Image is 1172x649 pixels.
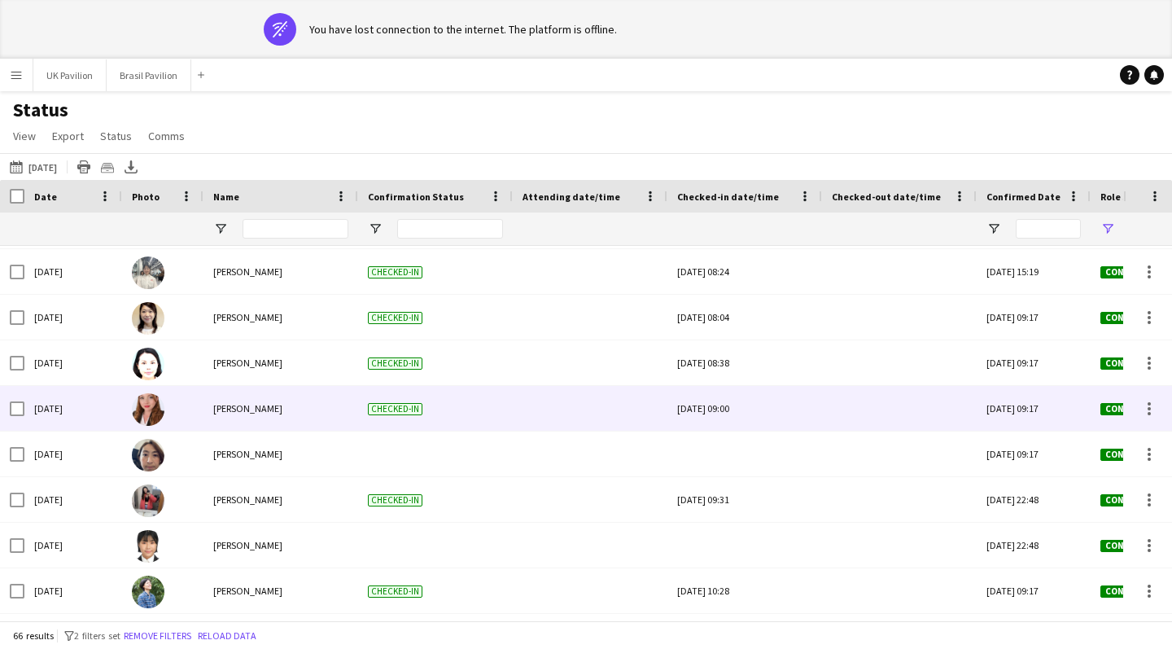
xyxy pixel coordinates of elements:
[977,340,1091,385] div: [DATE] 09:17
[121,157,141,177] app-action-btn: Export XLSX
[1100,312,1161,324] span: Confirmed
[243,219,348,239] input: Name Filter Input
[986,221,1001,236] button: Open Filter Menu
[52,129,84,143] span: Export
[107,59,191,91] button: Brasil Pavilion
[977,568,1091,613] div: [DATE] 09:17
[98,157,117,177] app-action-btn: Crew files as ZIP
[94,125,138,147] a: Status
[977,249,1091,294] div: [DATE] 15:19
[213,493,282,506] span: [PERSON_NAME]
[74,629,120,642] span: 2 filters set
[1100,494,1161,506] span: Confirmed
[1100,357,1161,370] span: Confirmed
[977,386,1091,431] div: [DATE] 09:17
[132,348,164,380] img: Kumi NISHIGUCHI
[213,357,282,369] span: [PERSON_NAME]
[368,403,422,415] span: Checked-in
[34,191,57,203] span: Date
[24,523,122,568] div: [DATE]
[368,191,464,203] span: Confirmation Status
[7,125,42,147] a: View
[677,191,779,203] span: Checked-in date/time
[213,539,282,551] span: [PERSON_NAME]
[132,302,164,335] img: Kuniko Maeda
[33,59,107,91] button: UK Pavilion
[24,340,122,385] div: [DATE]
[977,295,1091,340] div: [DATE] 09:17
[213,448,282,460] span: [PERSON_NAME]
[677,477,812,522] div: [DATE] 09:31
[24,568,122,613] div: [DATE]
[677,568,812,613] div: [DATE] 10:28
[132,439,164,471] img: Mayumi YAMADA
[120,627,195,645] button: Remove filters
[142,125,191,147] a: Comms
[1016,219,1081,239] input: Confirmed Date Filter Input
[677,340,812,385] div: [DATE] 08:38
[132,393,164,426] img: Amandine Frieuzet
[368,266,422,278] span: Checked-in
[1100,403,1161,415] span: Confirmed
[13,129,36,143] span: View
[368,585,422,598] span: Checked-in
[397,219,503,239] input: Confirmation Status Filter Input
[1100,449,1161,461] span: Confirmed
[368,494,422,506] span: Checked-in
[132,530,164,563] img: Rika KAWAI
[213,585,282,597] span: [PERSON_NAME]
[1100,540,1161,552] span: Confirmed
[1100,191,1154,203] span: Role Status
[677,295,812,340] div: [DATE] 08:04
[977,477,1091,522] div: [DATE] 22:48
[213,221,228,236] button: Open Filter Menu
[148,129,185,143] span: Comms
[213,191,239,203] span: Name
[1100,221,1115,236] button: Open Filter Menu
[213,402,282,414] span: [PERSON_NAME]
[677,386,812,431] div: [DATE] 09:00
[368,221,383,236] button: Open Filter Menu
[100,129,132,143] span: Status
[309,22,617,37] div: You have lost connection to the internet. The platform is offline.
[1100,266,1161,278] span: Confirmed
[24,295,122,340] div: [DATE]
[195,627,260,645] button: Reload data
[132,576,164,608] img: Aya WATANABE
[74,157,94,177] app-action-btn: Print
[132,485,164,517] img: Yuka NAKAMICHI
[132,191,160,203] span: Photo
[977,432,1091,476] div: [DATE] 09:17
[132,257,164,289] img: Chinami Kasuga
[24,249,122,294] div: [DATE]
[677,249,812,294] div: [DATE] 08:24
[1100,585,1161,598] span: Confirmed
[7,157,60,177] button: [DATE]
[523,191,620,203] span: Attending date/time
[832,191,941,203] span: Checked-out date/time
[213,311,282,323] span: [PERSON_NAME]
[24,477,122,522] div: [DATE]
[977,523,1091,568] div: [DATE] 22:48
[368,312,422,324] span: Checked-in
[368,357,422,370] span: Checked-in
[46,125,90,147] a: Export
[24,386,122,431] div: [DATE]
[986,191,1060,203] span: Confirmed Date
[213,265,282,278] span: [PERSON_NAME]
[24,432,122,476] div: [DATE]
